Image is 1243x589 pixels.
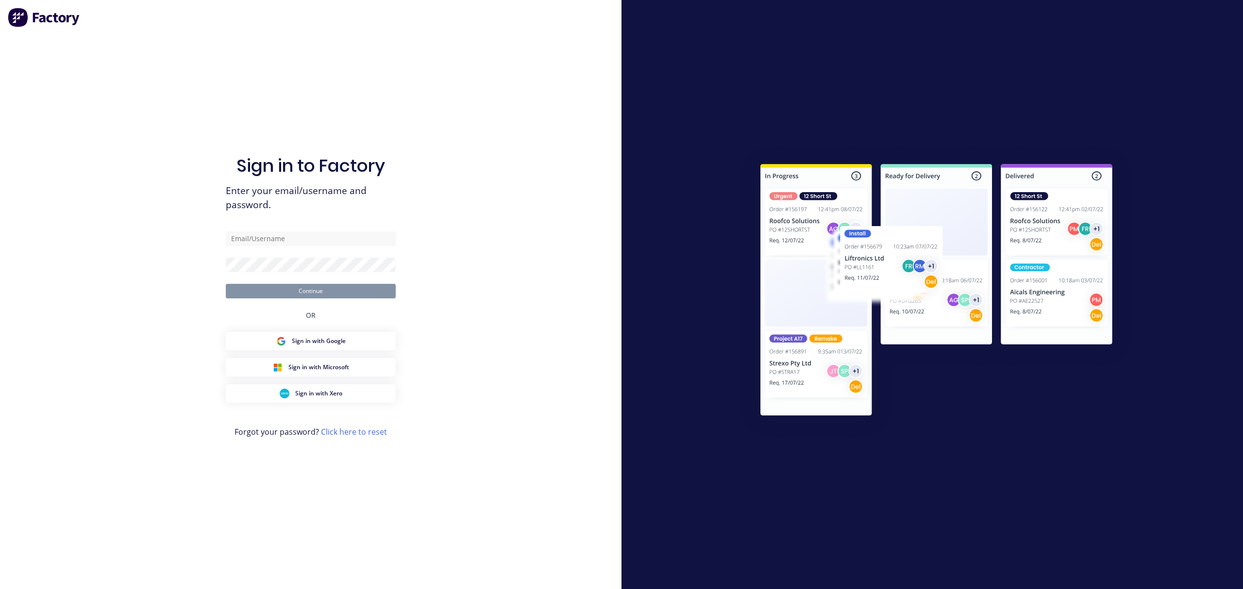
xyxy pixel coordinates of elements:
span: Sign in with Microsoft [288,363,349,372]
input: Email/Username [226,231,396,246]
img: Microsoft Sign in [273,362,283,372]
button: Continue [226,284,396,298]
span: Forgot your password? [235,426,387,438]
img: Factory [8,8,81,27]
button: Google Sign inSign in with Google [226,332,396,350]
div: OR [306,298,316,332]
span: Sign in with Xero [295,389,342,398]
button: Microsoft Sign inSign in with Microsoft [226,358,396,376]
img: Sign in [739,145,1134,439]
a: Click here to reset [321,426,387,437]
h1: Sign in to Factory [236,155,385,176]
span: Enter your email/username and password. [226,184,396,212]
button: Xero Sign inSign in with Xero [226,384,396,403]
span: Sign in with Google [292,337,346,345]
img: Google Sign in [276,336,286,346]
img: Xero Sign in [280,389,289,398]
